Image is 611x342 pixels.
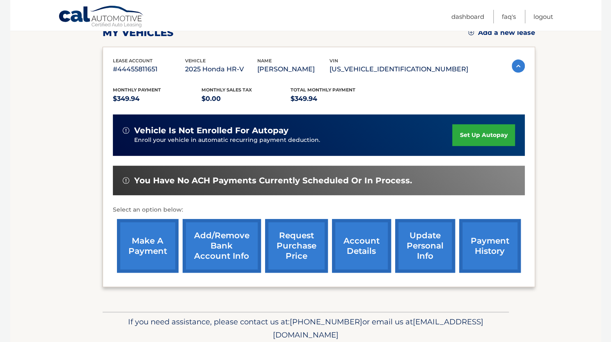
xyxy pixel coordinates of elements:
[330,58,338,64] span: vin
[330,64,468,75] p: [US_VEHICLE_IDENTIFICATION_NUMBER]
[123,127,129,134] img: alert-white.svg
[103,27,174,39] h2: my vehicles
[459,219,521,273] a: payment history
[291,87,355,93] span: Total Monthly Payment
[273,317,483,340] span: [EMAIL_ADDRESS][DOMAIN_NAME]
[134,125,288,136] span: vehicle is not enrolled for autopay
[134,176,412,186] span: You have no ACH payments currently scheduled or in process.
[113,87,161,93] span: Monthly Payment
[265,219,328,273] a: request purchase price
[123,177,129,184] img: alert-white.svg
[185,64,257,75] p: 2025 Honda HR-V
[502,10,516,23] a: FAQ's
[185,58,206,64] span: vehicle
[108,315,503,342] p: If you need assistance, please contact us at: or email us at
[113,64,185,75] p: #44455811651
[512,59,525,73] img: accordion-active.svg
[113,58,153,64] span: lease account
[452,124,515,146] a: set up autopay
[395,219,455,273] a: update personal info
[113,93,202,105] p: $349.94
[468,30,474,35] img: add.svg
[201,87,252,93] span: Monthly sales Tax
[201,93,291,105] p: $0.00
[58,5,144,29] a: Cal Automotive
[533,10,553,23] a: Logout
[332,219,391,273] a: account details
[290,317,362,326] span: [PHONE_NUMBER]
[257,64,330,75] p: [PERSON_NAME]
[117,219,178,273] a: make a payment
[468,29,535,37] a: Add a new lease
[291,93,380,105] p: $349.94
[451,10,484,23] a: Dashboard
[183,219,261,273] a: Add/Remove bank account info
[257,58,272,64] span: name
[113,205,525,215] p: Select an option below:
[134,136,453,145] p: Enroll your vehicle in automatic recurring payment deduction.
